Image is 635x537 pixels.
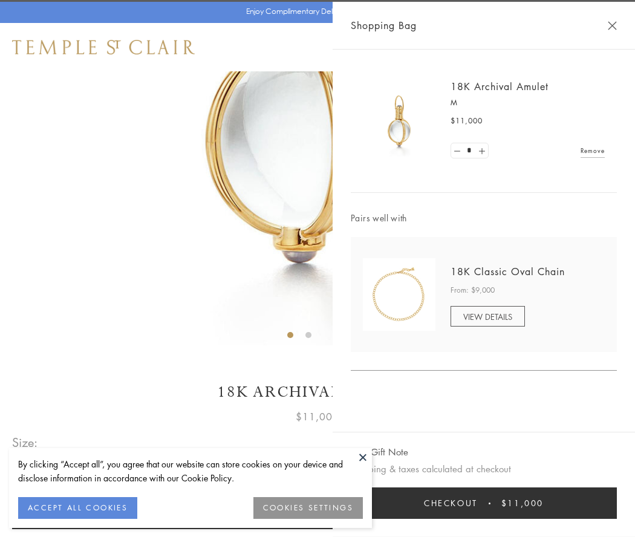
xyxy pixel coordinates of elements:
[363,258,435,331] img: N88865-OV18
[581,144,605,157] a: Remove
[363,85,435,157] img: 18K Archival Amulet
[351,487,617,519] button: Checkout $11,000
[12,432,39,452] span: Size:
[451,284,495,296] span: From: $9,000
[451,115,483,127] span: $11,000
[351,18,417,33] span: Shopping Bag
[608,21,617,30] button: Close Shopping Bag
[253,497,363,519] button: COOKIES SETTINGS
[451,143,463,158] a: Set quantity to 0
[12,40,195,54] img: Temple St. Clair
[501,496,544,510] span: $11,000
[351,211,617,225] span: Pairs well with
[351,461,617,477] p: Shipping & taxes calculated at checkout
[296,409,339,425] span: $11,000
[351,444,408,460] button: Add Gift Note
[18,497,137,519] button: ACCEPT ALL COOKIES
[18,457,363,485] div: By clicking “Accept all”, you agree that our website can store cookies on your device and disclos...
[451,306,525,327] a: VIEW DETAILS
[463,311,512,322] span: VIEW DETAILS
[451,80,549,93] a: 18K Archival Amulet
[424,496,478,510] span: Checkout
[475,143,487,158] a: Set quantity to 2
[12,382,623,403] h1: 18K Archival Amulet
[246,5,383,18] p: Enjoy Complimentary Delivery & Returns
[451,265,565,278] a: 18K Classic Oval Chain
[451,97,605,109] p: M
